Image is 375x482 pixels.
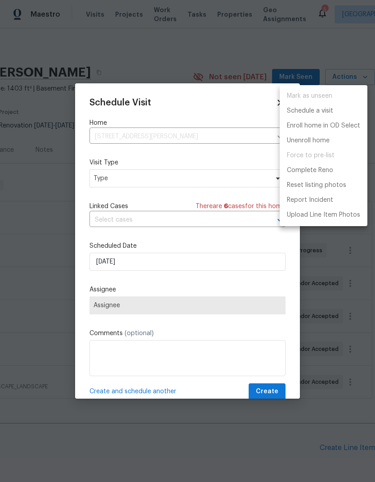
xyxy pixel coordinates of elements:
p: Upload Line Item Photos [287,210,360,220]
p: Enroll home in OD Select [287,121,360,131]
p: Unenroll home [287,136,330,146]
p: Report Incident [287,196,333,205]
span: Setup visit must be completed before moving home to pre-list [280,148,367,163]
p: Reset listing photos [287,181,346,190]
p: Schedule a visit [287,106,333,116]
p: Complete Reno [287,166,333,175]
